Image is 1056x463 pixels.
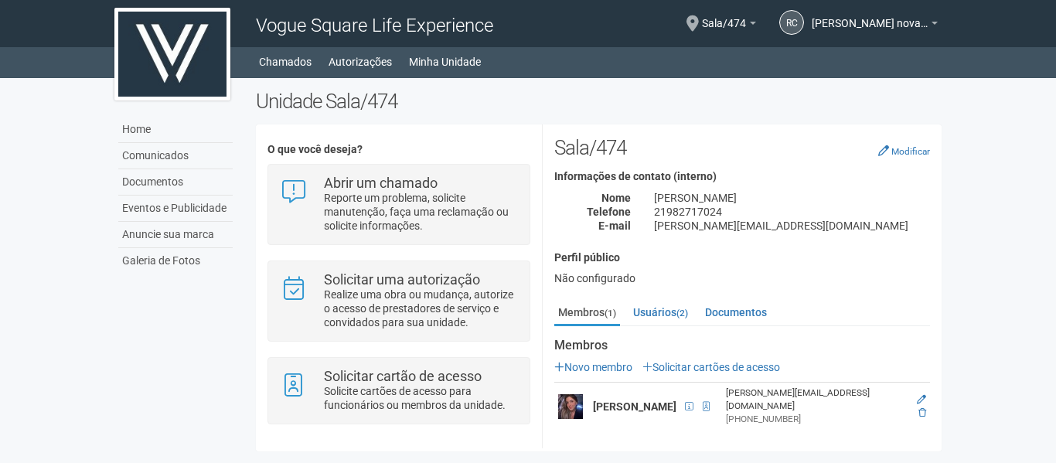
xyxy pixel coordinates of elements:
[554,361,632,373] a: Novo membro
[554,171,930,182] h4: Informações de contato (interno)
[702,2,746,29] span: Sala/474
[267,144,530,155] h4: O que você deseja?
[878,145,930,157] a: Modificar
[118,248,233,274] a: Galeria de Fotos
[118,117,233,143] a: Home
[118,143,233,169] a: Comunicados
[812,2,928,29] span: renato coutinho novaes
[280,369,517,412] a: Solicitar cartão de acesso Solicite cartões de acesso para funcionários ou membros da unidade.
[726,386,902,413] div: [PERSON_NAME][EMAIL_ADDRESS][DOMAIN_NAME]
[256,15,493,36] span: Vogue Square Life Experience
[891,146,930,157] small: Modificar
[554,252,930,264] h4: Perfil público
[779,10,804,35] a: rc
[554,136,930,159] h2: Sala/474
[256,90,942,113] h2: Unidade Sala/474
[118,222,233,248] a: Anuncie sua marca
[280,176,517,233] a: Abrir um chamado Reporte um problema, solicite manutenção, faça uma reclamação ou solicite inform...
[642,361,780,373] a: Solicitar cartões de acesso
[605,308,616,318] small: (1)
[324,175,438,191] strong: Abrir um chamado
[280,273,517,329] a: Solicitar uma autorização Realize uma obra ou mudança, autorize o acesso de prestadores de serviç...
[118,169,233,196] a: Documentos
[329,51,392,73] a: Autorizações
[917,394,926,405] a: Editar membro
[409,51,481,73] a: Minha Unidade
[642,205,942,219] div: 21982717024
[324,384,518,412] p: Solicite cartões de acesso para funcionários ou membros da unidade.
[324,271,480,288] strong: Solicitar uma autorização
[324,191,518,233] p: Reporte um problema, solicite manutenção, faça uma reclamação ou solicite informações.
[558,394,583,419] img: user.png
[601,192,631,204] strong: Nome
[812,19,938,32] a: [PERSON_NAME] novaes
[918,407,926,418] a: Excluir membro
[701,301,771,324] a: Documentos
[702,19,756,32] a: Sala/474
[642,219,942,233] div: [PERSON_NAME][EMAIL_ADDRESS][DOMAIN_NAME]
[259,51,312,73] a: Chamados
[554,301,620,326] a: Membros(1)
[324,288,518,329] p: Realize uma obra ou mudança, autorize o acesso de prestadores de serviço e convidados para sua un...
[726,413,902,426] div: [PHONE_NUMBER]
[554,271,930,285] div: Não configurado
[676,308,688,318] small: (2)
[554,339,930,352] strong: Membros
[593,400,676,413] strong: [PERSON_NAME]
[598,220,631,232] strong: E-mail
[629,301,692,324] a: Usuários(2)
[587,206,631,218] strong: Telefone
[118,196,233,222] a: Eventos e Publicidade
[114,8,230,100] img: logo.jpg
[324,368,482,384] strong: Solicitar cartão de acesso
[642,191,942,205] div: [PERSON_NAME]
